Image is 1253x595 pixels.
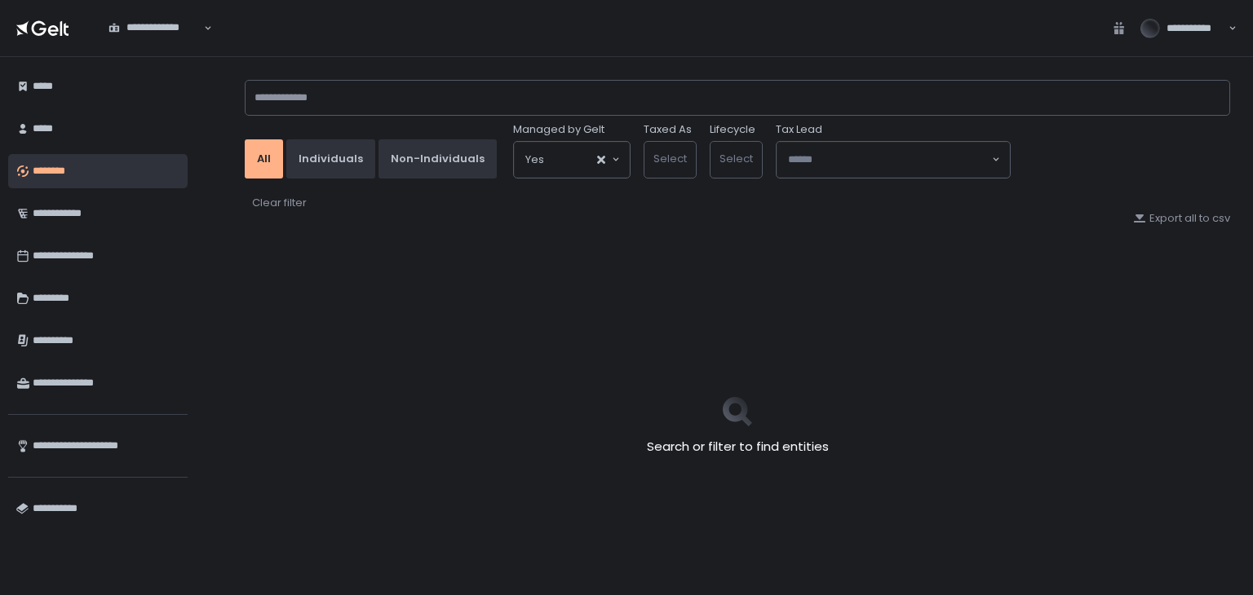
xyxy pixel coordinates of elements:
[98,11,212,46] div: Search for option
[653,151,687,166] span: Select
[788,152,990,168] input: Search for option
[710,122,755,137] label: Lifecycle
[257,152,271,166] div: All
[597,156,605,164] button: Clear Selected
[245,139,283,178] button: All
[251,195,308,211] button: Clear filter
[379,139,497,178] button: Non-Individuals
[1133,211,1230,226] button: Export all to csv
[544,152,596,168] input: Search for option
[513,122,604,137] span: Managed by Gelt
[108,35,202,51] input: Search for option
[719,151,753,166] span: Select
[514,142,630,178] div: Search for option
[286,139,375,178] button: Individuals
[252,196,307,210] div: Clear filter
[391,152,485,166] div: Non-Individuals
[776,122,822,137] span: Tax Lead
[647,438,829,456] h2: Search or filter to find entities
[299,152,363,166] div: Individuals
[644,122,692,137] label: Taxed As
[525,152,544,168] span: Yes
[777,142,1010,178] div: Search for option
